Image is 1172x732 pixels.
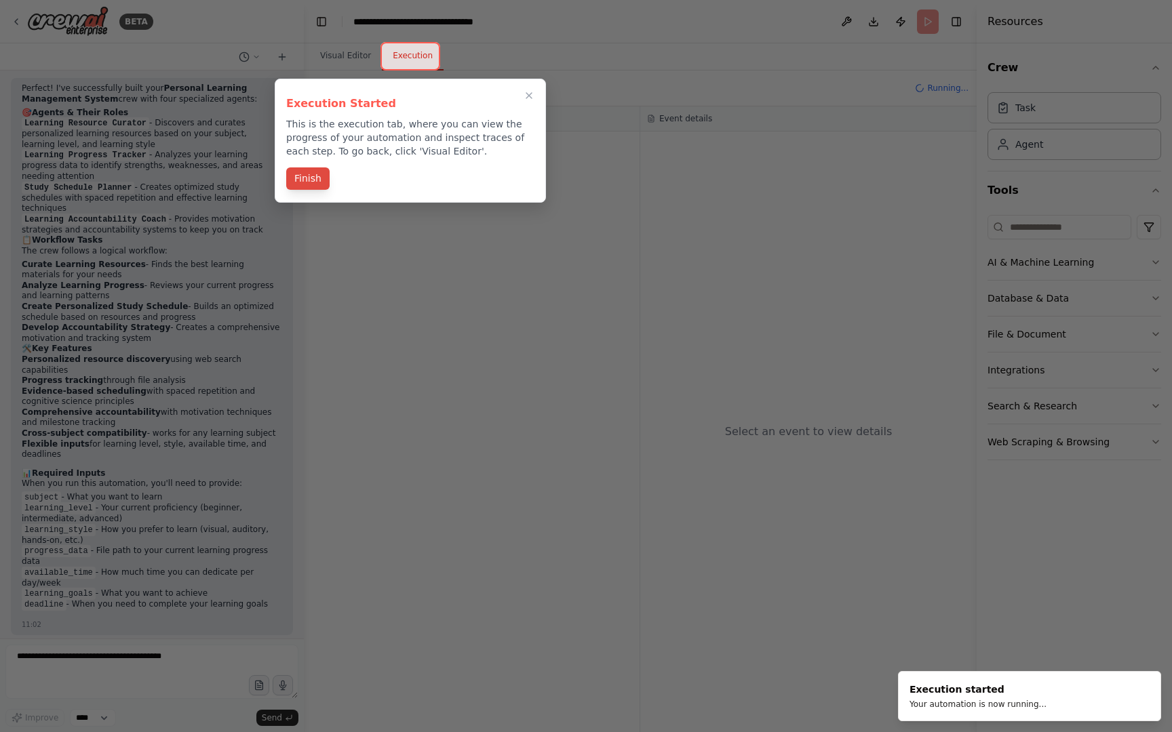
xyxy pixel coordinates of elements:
button: Hide left sidebar [312,12,331,31]
button: Close walkthrough [521,87,537,104]
div: Execution started [910,683,1047,696]
p: This is the execution tab, where you can view the progress of your automation and inspect traces ... [286,117,534,158]
div: Your automation is now running... [910,699,1047,710]
h3: Execution Started [286,96,534,112]
button: Finish [286,167,330,190]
